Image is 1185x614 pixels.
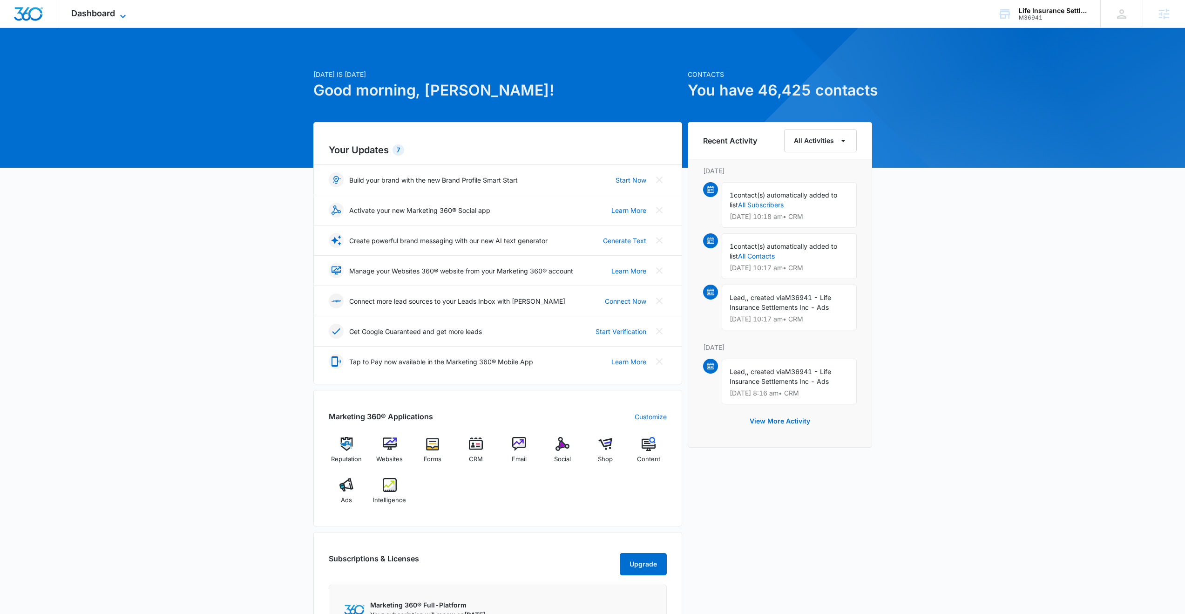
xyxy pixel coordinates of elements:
[652,293,667,308] button: Close
[652,172,667,187] button: Close
[703,166,857,176] p: [DATE]
[747,293,785,301] span: , created via
[376,455,403,464] span: Websites
[341,496,352,505] span: Ads
[329,437,365,471] a: Reputation
[329,553,419,572] h2: Subscriptions & Licenses
[544,437,580,471] a: Social
[349,175,518,185] p: Build your brand with the new Brand Profile Smart Start
[611,266,646,276] a: Learn More
[688,69,872,79] p: Contacts
[349,327,482,336] p: Get Google Guaranteed and get more leads
[703,342,857,352] p: [DATE]
[730,293,747,301] span: Lead,
[747,368,785,375] span: , created via
[738,201,784,209] a: All Subscribers
[469,455,483,464] span: CRM
[730,191,837,209] span: contact(s) automatically added to list
[730,191,734,199] span: 1
[501,437,537,471] a: Email
[652,324,667,339] button: Close
[331,455,362,464] span: Reputation
[349,357,533,367] p: Tap to Pay now available in the Marketing 360® Mobile App
[313,69,682,79] p: [DATE] is [DATE]
[424,455,441,464] span: Forms
[620,553,667,575] button: Upgrade
[688,79,872,102] h1: You have 46,425 contacts
[329,411,433,422] h2: Marketing 360® Applications
[393,144,404,156] div: 7
[635,412,667,422] a: Customize
[1019,14,1087,21] div: account id
[1019,7,1087,14] div: account name
[652,263,667,278] button: Close
[71,8,115,18] span: Dashboard
[652,203,667,218] button: Close
[605,296,646,306] a: Connect Now
[730,316,849,322] p: [DATE] 10:17 am • CRM
[703,135,757,146] h6: Recent Activity
[313,79,682,102] h1: Good morning, [PERSON_NAME]!
[349,296,565,306] p: Connect more lead sources to your Leads Inbox with [PERSON_NAME]
[730,265,849,271] p: [DATE] 10:17 am • CRM
[603,236,646,246] a: Generate Text
[631,437,667,471] a: Content
[596,327,646,336] a: Start Verification
[373,496,406,505] span: Intelligence
[730,242,837,260] span: contact(s) automatically added to list
[349,236,548,246] p: Create powerful brand messaging with our new AI text generator
[730,242,734,250] span: 1
[329,478,365,512] a: Ads
[458,437,494,471] a: CRM
[554,455,571,464] span: Social
[730,368,747,375] span: Lead,
[730,213,849,220] p: [DATE] 10:18 am • CRM
[372,478,407,512] a: Intelligence
[370,600,485,610] p: Marketing 360® Full-Platform
[616,175,646,185] a: Start Now
[329,143,667,157] h2: Your Updates
[512,455,527,464] span: Email
[784,129,857,152] button: All Activities
[611,205,646,215] a: Learn More
[652,354,667,369] button: Close
[415,437,451,471] a: Forms
[652,233,667,248] button: Close
[740,410,819,432] button: View More Activity
[637,455,660,464] span: Content
[611,357,646,367] a: Learn More
[349,266,573,276] p: Manage your Websites 360® website from your Marketing 360® account
[598,455,613,464] span: Shop
[730,390,849,396] p: [DATE] 8:16 am • CRM
[588,437,623,471] a: Shop
[372,437,407,471] a: Websites
[738,252,775,260] a: All Contacts
[349,205,490,215] p: Activate your new Marketing 360® Social app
